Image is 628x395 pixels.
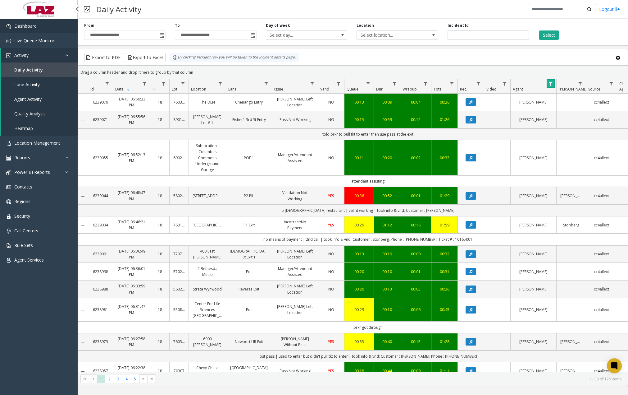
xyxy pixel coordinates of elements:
a: cc4allext [590,368,613,374]
a: [PERSON_NAME] [514,155,553,161]
span: Call Centers [14,228,38,234]
span: Activity [14,52,29,58]
div: 00:29 [348,307,370,313]
a: YES [322,193,340,199]
a: [DATE] 06:27:58 PM [117,336,146,348]
div: 00:18 [404,222,427,228]
a: [STREET_ADDRESS] [193,193,222,199]
img: 'icon' [6,39,11,44]
a: 00:13 [348,99,370,105]
a: 6239079 [92,99,109,105]
a: [PERSON_NAME] [514,339,553,345]
div: 00:40 [378,339,396,345]
a: Sublocation - Columbus Commons Underground Garage [193,143,222,173]
a: 18 [154,251,166,257]
a: Dur Filter Menu [390,79,399,88]
span: Live Queue Monitor [14,38,54,44]
a: Logout [599,6,620,12]
a: cc4allext [590,286,613,292]
a: 00:13 [378,286,396,292]
div: 00:59 [378,117,396,123]
a: 00:11 [348,155,370,161]
span: Quality Analysis [14,111,46,117]
a: 00:03 [404,286,427,292]
a: [PERSON_NAME] [514,117,553,123]
span: Page 1 [97,375,105,383]
a: Collapse Details [78,118,88,123]
span: Location Management [14,140,60,146]
a: [PERSON_NAME] Left Location [276,304,314,315]
a: 580298 [173,193,185,199]
span: Select location... [357,31,421,39]
a: 00:04 [404,99,427,105]
a: YES [322,368,340,374]
a: Total Filter Menu [448,79,456,88]
a: Lane Filter Menu [262,79,271,88]
a: 6239055 [92,155,109,161]
a: 00:18 [348,368,370,374]
a: 570282 [173,269,185,275]
a: 6238973 [92,339,109,345]
img: 'icon' [6,258,11,263]
div: 00:15 [348,117,370,123]
a: Pass Not Working [276,368,314,374]
a: 00:33 [435,155,454,161]
a: 6239034 [92,222,109,228]
a: 00:36 [435,286,454,292]
img: 'icon' [6,141,11,146]
div: 00:44 [378,368,396,374]
img: logout [615,6,620,12]
label: Day of week [266,23,290,28]
a: 00:31 [435,269,454,275]
a: 18 [154,99,166,105]
a: [PERSON_NAME] Left Location [276,96,314,108]
a: 00:01 [404,269,427,275]
div: 01:29 [435,193,454,199]
a: 6239001 [92,251,109,257]
a: [PERSON_NAME] [514,286,553,292]
a: [PERSON_NAME] [514,307,553,313]
a: Quality Analysis [1,106,78,121]
a: Incorrect/No Payment [276,219,314,231]
a: cc4allext [590,193,613,199]
a: 6238981 [92,307,109,313]
img: 'icon' [6,243,11,248]
span: NO [328,117,334,122]
a: 00:29 [348,222,370,228]
div: 00:10 [378,269,396,275]
a: 760301 [173,339,185,345]
a: Center For Life Sciences [GEOGRAPHIC_DATA] [193,301,222,319]
label: From [84,23,94,28]
a: 01:59 [435,222,454,228]
a: YES [322,339,340,345]
a: cc4allext [590,251,613,257]
span: Go to the next page [139,374,148,383]
a: 780122 [173,222,185,228]
a: cc4allext [590,307,613,313]
a: NO [322,286,340,292]
a: 00:06 [404,307,427,313]
a: Manager/Attendant Assisted [276,266,314,277]
a: 00:20 [378,155,396,161]
a: 00:10 [378,307,396,313]
a: Video Filter Menu [501,79,509,88]
a: NO [322,269,340,275]
a: NO [322,117,340,123]
img: pageIcon [84,2,90,17]
a: [DATE] 06:22:38 PM [117,365,146,377]
a: 18 [154,155,166,161]
a: Exit [230,269,268,275]
a: [PERSON_NAME] Lot # 1 [193,114,222,126]
a: Reverse Exit [230,286,268,292]
a: Wrapup Filter Menu [421,79,430,88]
a: Newport UR Exit [230,339,268,345]
a: [PERSON_NAME] [514,193,553,199]
a: 01:28 [435,339,454,345]
a: [PERSON_NAME] Left Location [276,248,314,260]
